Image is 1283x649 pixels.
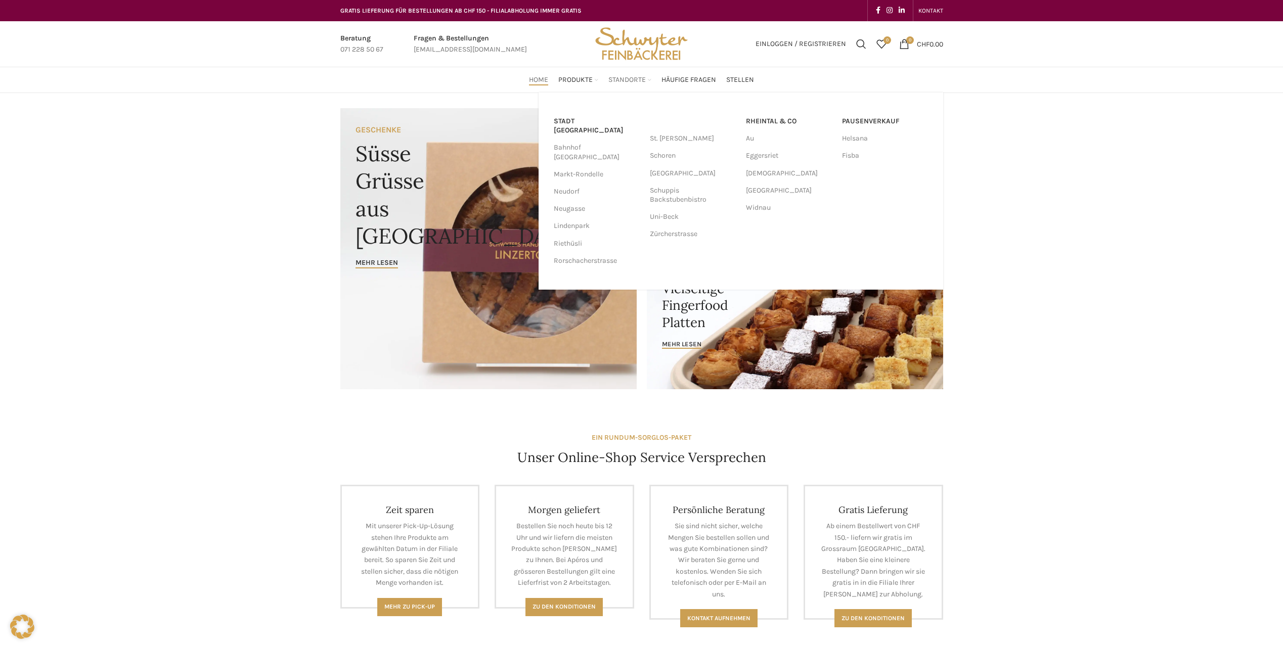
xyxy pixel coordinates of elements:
[666,504,772,516] h4: Persönliche Beratung
[335,70,948,90] div: Main navigation
[917,39,930,48] span: CHF
[650,165,736,182] a: [GEOGRAPHIC_DATA]
[554,235,640,252] a: Riethüsli
[756,40,846,48] span: Einloggen / Registrieren
[746,199,832,216] a: Widnau
[650,208,736,225] a: Uni-Beck
[680,609,758,627] a: Kontakt aufnehmen
[883,36,891,44] span: 0
[592,21,691,67] img: Bäckerei Schwyter
[746,113,832,130] a: RHEINTAL & CO
[842,147,928,164] a: Fisba
[896,4,908,18] a: Linkedin social link
[554,252,640,269] a: Rorschacherstrasse
[529,75,548,85] span: Home
[377,598,442,616] a: Mehr zu Pick-Up
[726,75,754,85] span: Stellen
[554,113,640,139] a: Stadt [GEOGRAPHIC_DATA]
[746,130,832,147] a: Au
[746,147,832,164] a: Eggersriet
[511,521,617,588] p: Bestellen Sie noch heute bis 12 Uhr und wir liefern die meisten Produkte schon [PERSON_NAME] zu I...
[529,70,548,90] a: Home
[517,448,766,467] h4: Unser Online-Shop Service Versprechen
[554,139,640,165] a: Bahnhof [GEOGRAPHIC_DATA]
[666,521,772,600] p: Sie sind nicht sicher, welche Mengen Sie bestellen sollen und was gute Kombinationen sind? Wir be...
[608,70,651,90] a: Standorte
[750,34,851,54] a: Einloggen / Registrieren
[894,34,948,54] a: 0 CHF0.00
[913,1,948,21] div: Secondary navigation
[650,225,736,243] a: Zürcherstrasse
[525,598,603,616] a: Zu den Konditionen
[554,200,640,217] a: Neugasse
[340,7,582,14] span: GRATIS LIEFERUNG FÜR BESTELLUNGEN AB CHF 150 - FILIALABHOLUNG IMMER GRATIS
[650,147,736,164] a: Schoren
[851,34,871,54] a: Suchen
[647,248,943,389] a: Banner link
[650,182,736,208] a: Schuppis Backstubenbistro
[592,433,691,442] strong: EIN RUNDUM-SORGLOS-PAKET
[340,33,383,56] a: Infobox link
[357,521,463,588] p: Mit unserer Pick-Up-Lösung stehen Ihre Produkte am gewählten Datum in der Filiale bereit. So spar...
[842,130,928,147] a: Helsana
[746,165,832,182] a: [DEMOGRAPHIC_DATA]
[592,39,691,48] a: Site logo
[842,615,905,622] span: Zu den konditionen
[554,183,640,200] a: Neudorf
[340,108,637,389] a: Banner link
[558,70,598,90] a: Produkte
[917,39,943,48] bdi: 0.00
[384,603,435,610] span: Mehr zu Pick-Up
[554,217,640,235] a: Lindenpark
[871,34,892,54] a: 0
[918,7,943,14] span: KONTAKT
[820,504,926,516] h4: Gratis Lieferung
[511,504,617,516] h4: Morgen geliefert
[608,75,646,85] span: Standorte
[650,130,736,147] a: St. [PERSON_NAME]
[414,33,527,56] a: Infobox link
[906,36,914,44] span: 0
[918,1,943,21] a: KONTAKT
[357,504,463,516] h4: Zeit sparen
[820,521,926,600] p: Ab einem Bestellwert von CHF 150.- liefern wir gratis im Grossraum [GEOGRAPHIC_DATA]. Haben Sie e...
[661,70,716,90] a: Häufige Fragen
[661,75,716,85] span: Häufige Fragen
[871,34,892,54] div: Meine Wunschliste
[873,4,883,18] a: Facebook social link
[687,615,750,622] span: Kontakt aufnehmen
[558,75,593,85] span: Produkte
[834,609,912,627] a: Zu den konditionen
[554,166,640,183] a: Markt-Rondelle
[883,4,896,18] a: Instagram social link
[726,70,754,90] a: Stellen
[842,113,928,130] a: Pausenverkauf
[533,603,596,610] span: Zu den Konditionen
[746,182,832,199] a: [GEOGRAPHIC_DATA]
